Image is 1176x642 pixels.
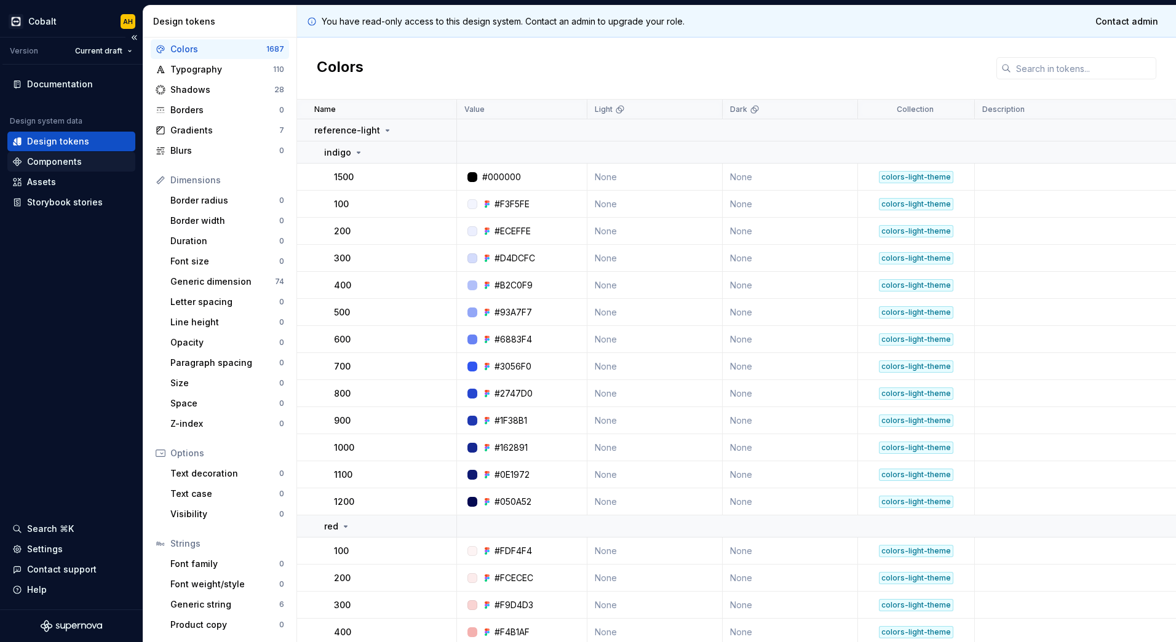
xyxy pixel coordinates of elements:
[324,520,338,533] p: red
[165,414,289,434] a: Z-index0
[879,496,953,508] div: colors-light-theme
[151,141,289,160] a: Blurs0
[587,191,723,218] td: None
[723,537,858,565] td: None
[334,414,351,427] p: 900
[151,39,289,59] a: Colors1687
[27,523,74,535] div: Search ⌘K
[587,537,723,565] td: None
[165,211,289,231] a: Border width0
[723,353,858,380] td: None
[495,306,532,319] div: #93A7F7
[317,57,364,79] h2: Colors
[334,496,354,508] p: 1200
[495,572,533,584] div: #FCECEC
[170,43,266,55] div: Colors
[123,17,133,26] div: AH
[334,442,354,454] p: 1000
[587,353,723,380] td: None
[279,358,284,368] div: 0
[723,245,858,272] td: None
[27,176,56,188] div: Assets
[279,378,284,388] div: 0
[27,135,89,148] div: Design tokens
[879,333,953,346] div: colors-light-theme
[723,191,858,218] td: None
[495,469,530,481] div: #0E1972
[170,194,279,207] div: Border radius
[495,198,530,210] div: #F3F5FE
[1095,15,1158,28] span: Contact admin
[7,560,135,579] button: Contact support
[170,145,279,157] div: Blurs
[165,595,289,614] a: Generic string6
[9,14,23,29] img: e3886e02-c8c5-455d-9336-29756fd03ba2.png
[170,447,284,459] div: Options
[879,360,953,373] div: colors-light-theme
[27,156,82,168] div: Components
[723,299,858,326] td: None
[495,225,531,237] div: #ECEFFE
[879,545,953,557] div: colors-light-theme
[334,225,351,237] p: 200
[879,626,953,638] div: colors-light-theme
[170,124,279,137] div: Gradients
[723,218,858,245] td: None
[879,599,953,611] div: colors-light-theme
[170,296,279,308] div: Letter spacing
[334,198,349,210] p: 100
[279,105,284,115] div: 0
[165,292,289,312] a: Letter spacing0
[723,461,858,488] td: None
[10,46,38,56] div: Version
[587,272,723,299] td: None
[495,360,531,373] div: #3056F0
[279,398,284,408] div: 0
[170,558,279,570] div: Font family
[279,489,284,499] div: 0
[587,380,723,407] td: None
[170,488,279,500] div: Text case
[730,105,747,114] p: Dark
[170,255,279,267] div: Font size
[723,592,858,619] td: None
[334,360,351,373] p: 700
[7,74,135,94] a: Documentation
[165,353,289,373] a: Paragraph spacing0
[334,469,352,481] p: 1100
[723,272,858,299] td: None
[279,236,284,246] div: 0
[495,599,533,611] div: #F9D4D3
[1087,10,1166,33] a: Contact admin
[2,8,140,34] button: CobaltAH
[170,316,279,328] div: Line height
[279,297,284,307] div: 0
[7,539,135,559] a: Settings
[587,461,723,488] td: None
[723,565,858,592] td: None
[334,626,351,638] p: 400
[170,508,279,520] div: Visibility
[10,116,82,126] div: Design system data
[170,235,279,247] div: Duration
[75,46,122,56] span: Current draft
[151,121,289,140] a: Gradients7
[153,15,292,28] div: Design tokens
[495,626,530,638] div: #F4B1AF
[495,387,533,400] div: #2747D0
[723,488,858,515] td: None
[7,132,135,151] a: Design tokens
[151,80,289,100] a: Shadows28
[170,174,284,186] div: Dimensions
[495,414,527,427] div: #1F38B1
[165,373,289,393] a: Size0
[170,336,279,349] div: Opacity
[170,104,279,116] div: Borders
[41,620,102,632] a: Supernova Logo
[324,146,351,159] p: indigo
[495,252,535,264] div: #D4DCFC
[1011,57,1156,79] input: Search in tokens...
[334,545,349,557] p: 100
[334,387,351,400] p: 800
[27,563,97,576] div: Contact support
